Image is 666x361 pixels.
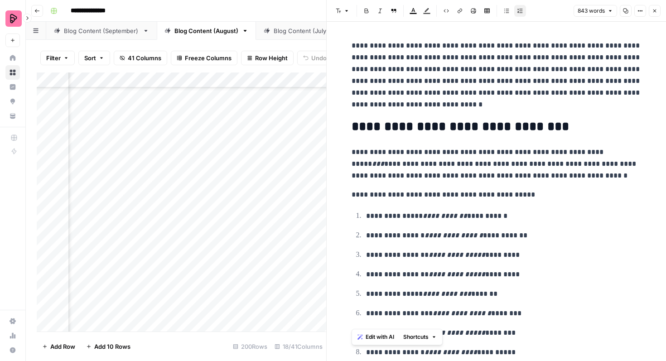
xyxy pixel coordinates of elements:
[5,80,20,94] a: Insights
[5,343,20,357] button: Help + Support
[256,22,347,40] a: Blog Content (July)
[229,339,271,354] div: 200 Rows
[64,26,139,35] div: Blog Content (September)
[50,342,75,351] span: Add Row
[84,53,96,63] span: Sort
[5,65,20,80] a: Browse
[400,331,440,343] button: Shortcuts
[354,331,398,343] button: Edit with AI
[5,94,20,109] a: Opportunities
[128,53,161,63] span: 41 Columns
[241,51,294,65] button: Row Height
[46,22,157,40] a: Blog Content (September)
[5,51,20,65] a: Home
[40,51,75,65] button: Filter
[78,51,110,65] button: Sort
[5,328,20,343] a: Usage
[578,7,605,15] span: 843 words
[366,333,394,341] span: Edit with AI
[185,53,232,63] span: Freeze Columns
[297,51,333,65] button: Undo
[5,10,22,27] img: Preply Logo
[403,333,429,341] span: Shortcuts
[271,339,326,354] div: 18/41 Columns
[171,51,237,65] button: Freeze Columns
[5,314,20,328] a: Settings
[46,53,61,63] span: Filter
[37,339,81,354] button: Add Row
[5,7,20,30] button: Workspace: Preply
[174,26,238,35] div: Blog Content (August)
[5,109,20,123] a: Your Data
[274,26,329,35] div: Blog Content (July)
[574,5,617,17] button: 843 words
[81,339,136,354] button: Add 10 Rows
[157,22,256,40] a: Blog Content (August)
[94,342,130,351] span: Add 10 Rows
[255,53,288,63] span: Row Height
[311,53,327,63] span: Undo
[114,51,167,65] button: 41 Columns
